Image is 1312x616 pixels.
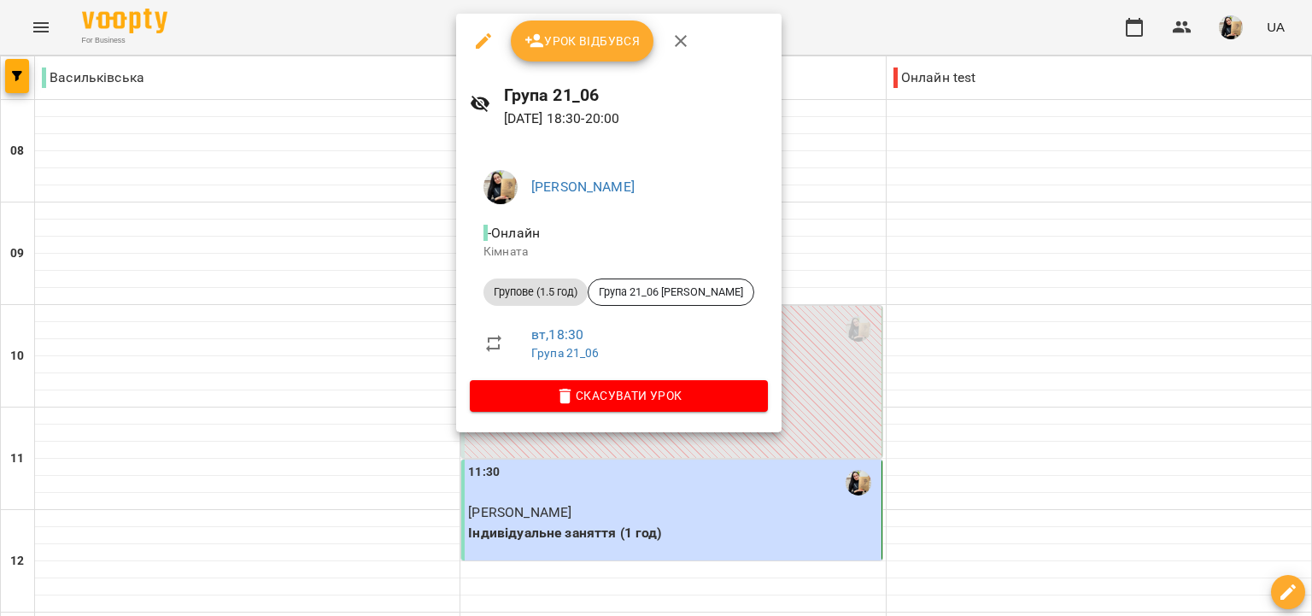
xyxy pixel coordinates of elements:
[511,21,654,62] button: Урок відбувся
[531,179,635,195] a: [PERSON_NAME]
[483,225,543,241] span: - Онлайн
[504,109,768,129] p: [DATE] 18:30 - 20:00
[588,279,754,306] div: Група 21_06 [PERSON_NAME]
[483,385,754,406] span: Скасувати Урок
[483,170,518,204] img: e5f873b026a3950b3a8d4ef01e3c1baa.jpeg
[483,285,588,300] span: Групове (1.5 год)
[504,82,768,109] h6: Група 21_06
[470,380,768,411] button: Скасувати Урок
[531,326,583,343] a: вт , 18:30
[589,285,753,300] span: Група 21_06 [PERSON_NAME]
[531,346,600,360] a: Група 21_06
[524,31,641,51] span: Урок відбувся
[483,243,754,261] p: Кімната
